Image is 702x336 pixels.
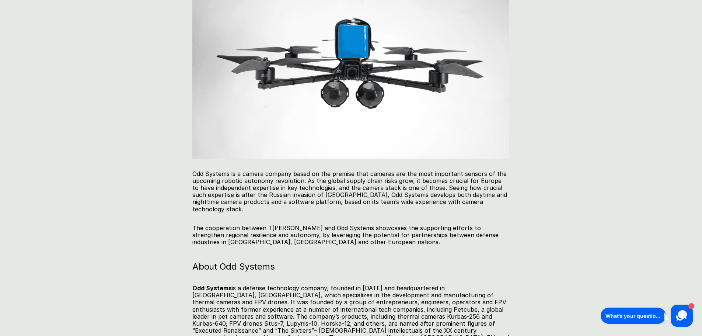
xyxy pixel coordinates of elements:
[192,170,509,213] p: Odd Systems is a camera company based on the premise that cameras are the most important sensors ...
[192,260,509,273] h3: ​​About Odd Systems
[192,284,232,292] strong: Odd Systems
[192,225,509,246] p: The cooperation between T​​[PERSON_NAME] and Odd Systems showcases the supporting efforts to stre...
[599,303,695,329] iframe: HelpCrunch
